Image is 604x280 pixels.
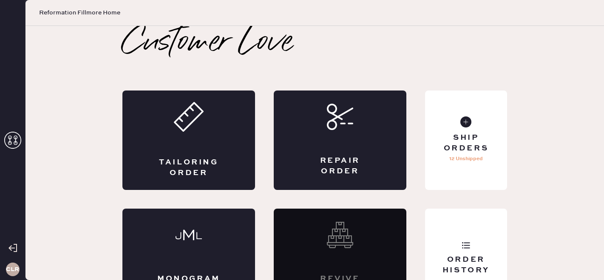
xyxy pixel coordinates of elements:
[122,26,293,60] h2: Customer Love
[449,154,483,164] p: 12 Unshipped
[564,242,600,278] iframe: Front Chat
[39,8,120,17] span: Reformation Fillmore Home
[308,156,372,177] div: Repair Order
[156,157,221,178] div: Tailoring Order
[6,266,19,272] h3: CLR
[432,255,500,276] div: Order History
[432,133,500,154] div: Ship Orders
